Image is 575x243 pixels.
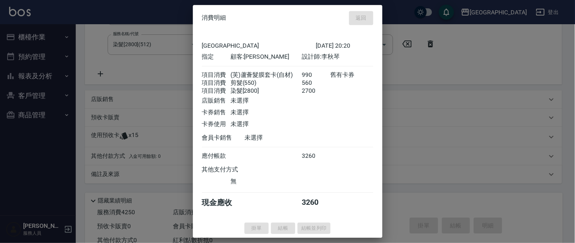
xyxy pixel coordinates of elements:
span: 消費明細 [202,14,226,22]
div: 560 [302,79,330,87]
div: 990 [302,71,330,79]
div: 會員卡銷售 [202,134,245,142]
div: 3260 [302,152,330,160]
div: 未選擇 [230,120,302,128]
div: 未選擇 [230,97,302,105]
div: [GEOGRAPHIC_DATA] [202,42,316,49]
div: 卡券銷售 [202,109,230,117]
div: 舊有卡券 [330,71,373,79]
div: 卡券使用 [202,120,230,128]
div: [DATE] 20:20 [316,42,373,49]
div: 指定 [202,53,230,61]
div: 無 [230,178,302,185]
div: 剪髮(550) [230,79,302,87]
div: (芙)蘆薈髮膜套卡(自材) [230,71,302,79]
div: 未選擇 [245,134,316,142]
div: 項目消費 [202,79,230,87]
div: 顧客: [PERSON_NAME] [230,53,302,61]
div: 項目消費 [202,87,230,95]
div: 應付帳款 [202,152,230,160]
div: 店販銷售 [202,97,230,105]
div: 3260 [302,198,330,208]
div: 其他支付方式 [202,166,259,174]
div: 設計師: 李秋琴 [302,53,373,61]
div: 項目消費 [202,71,230,79]
div: 現金應收 [202,198,245,208]
div: 2700 [302,87,330,95]
div: 染髮[2800] [230,87,302,95]
div: 未選擇 [230,109,302,117]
